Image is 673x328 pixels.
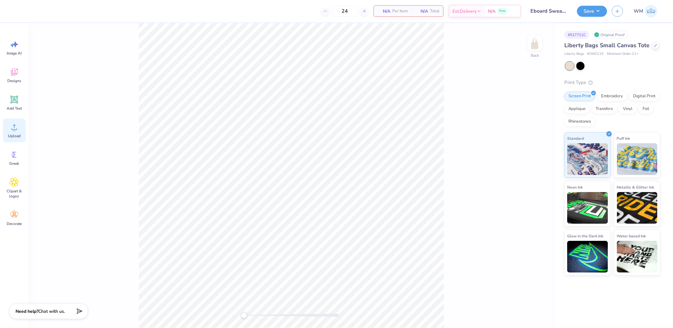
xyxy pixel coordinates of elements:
[531,53,539,58] div: Back
[564,31,589,39] div: # 517711C
[564,92,595,101] div: Screen Print
[378,8,390,15] span: N/A
[16,308,38,314] strong: Need help?
[617,192,658,224] img: Metallic & Glitter Ink
[7,78,21,83] span: Designs
[592,104,617,114] div: Transfers
[241,312,247,318] div: Accessibility label
[7,106,22,111] span: Add Text
[564,51,584,57] span: Liberty Bags
[587,51,604,57] span: # OAD115
[617,241,658,273] img: Water based Ink
[597,92,627,101] div: Embroidery
[567,135,584,142] span: Standard
[567,233,603,239] span: Glow in the Dark Ink
[564,42,650,49] span: Liberty Bags Small Canvas Tote
[577,6,607,17] button: Save
[567,184,583,190] span: Neon Ink
[617,135,630,142] span: Puff Ink
[567,192,608,224] img: Neon Ink
[430,8,439,15] span: Total
[564,79,660,86] div: Print Type
[452,8,477,15] span: Est. Delivery
[415,8,428,15] span: N/A
[631,5,660,17] a: WM
[629,92,660,101] div: Digital Print
[564,104,590,114] div: Applique
[10,161,19,166] span: Greek
[638,104,653,114] div: Foil
[7,221,22,226] span: Decorate
[4,189,25,199] span: Clipart & logos
[634,8,643,15] span: WM
[617,233,646,239] span: Water based Ink
[332,5,357,17] input: – –
[38,308,65,314] span: Chat with us.
[8,133,21,138] span: Upload
[529,37,541,49] img: Back
[617,143,658,175] img: Puff Ink
[564,117,595,126] div: Rhinestones
[607,51,638,57] span: Minimum Order: 12 +
[567,241,608,273] img: Glow in the Dark Ink
[617,184,654,190] span: Metallic & Glitter Ink
[593,31,628,39] div: Original Proof
[619,104,637,114] div: Vinyl
[645,5,657,17] img: Wilfredo Manabat
[488,8,496,15] span: N/A
[392,8,408,15] span: Per Item
[526,5,572,17] input: Untitled Design
[567,143,608,175] img: Standard
[499,9,505,13] span: Free
[7,51,22,56] span: Image AI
